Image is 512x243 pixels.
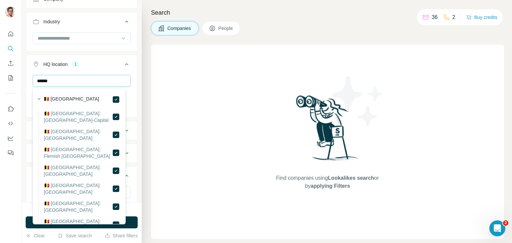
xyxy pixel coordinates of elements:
iframe: Intercom live chat [489,220,505,236]
label: 🇧🇪 [GEOGRAPHIC_DATA] [44,96,99,104]
button: Use Surfe on LinkedIn [5,103,16,115]
button: Share filters [105,232,138,239]
div: HQ location [43,61,68,68]
button: Dashboard [5,132,16,144]
img: Surfe Illustration - Stars [328,71,388,131]
button: Search [5,43,16,55]
label: 🇧🇪 [GEOGRAPHIC_DATA]: [GEOGRAPHIC_DATA] [44,164,112,177]
label: 🇧🇪 [GEOGRAPHIC_DATA]: [GEOGRAPHIC_DATA]-Capital [44,110,112,123]
button: Annual revenue ($) [26,122,137,138]
button: Run search [26,216,138,228]
div: 1 [72,61,79,67]
span: Find companies using or by [274,174,381,190]
button: Employees (size) [26,145,137,161]
span: 2 [503,220,508,226]
span: Companies [167,25,192,32]
p: 2 [452,13,455,21]
label: 🇧🇪 [GEOGRAPHIC_DATA]: [GEOGRAPHIC_DATA] [44,128,112,141]
label: 🇧🇪 [GEOGRAPHIC_DATA]: [GEOGRAPHIC_DATA] [44,218,112,231]
label: 🇧🇪 [GEOGRAPHIC_DATA]: [GEOGRAPHIC_DATA] [44,200,112,213]
p: 36 [432,13,438,21]
span: applying Filters [311,183,350,189]
span: Lookalikes search [328,175,374,181]
button: Enrich CSV [5,57,16,69]
button: Quick start [5,28,16,40]
img: Avatar [5,7,16,17]
label: 🇧🇪 [GEOGRAPHIC_DATA]: Flemish [GEOGRAPHIC_DATA] [44,146,112,159]
button: Feedback [5,147,16,159]
h4: Search [151,8,504,17]
button: Save search [58,232,92,239]
button: Industry [26,14,137,32]
label: 🇧🇪 [GEOGRAPHIC_DATA]: [GEOGRAPHIC_DATA] [44,182,112,195]
button: My lists [5,72,16,84]
button: Clear [26,232,45,239]
div: Industry [43,18,60,25]
button: Technologies1 [26,168,137,186]
img: Surfe Illustration - Woman searching with binoculars [293,94,362,168]
button: Buy credits [466,13,497,22]
button: HQ location1 [26,56,137,75]
button: Use Surfe API [5,118,16,129]
span: People [218,25,234,32]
